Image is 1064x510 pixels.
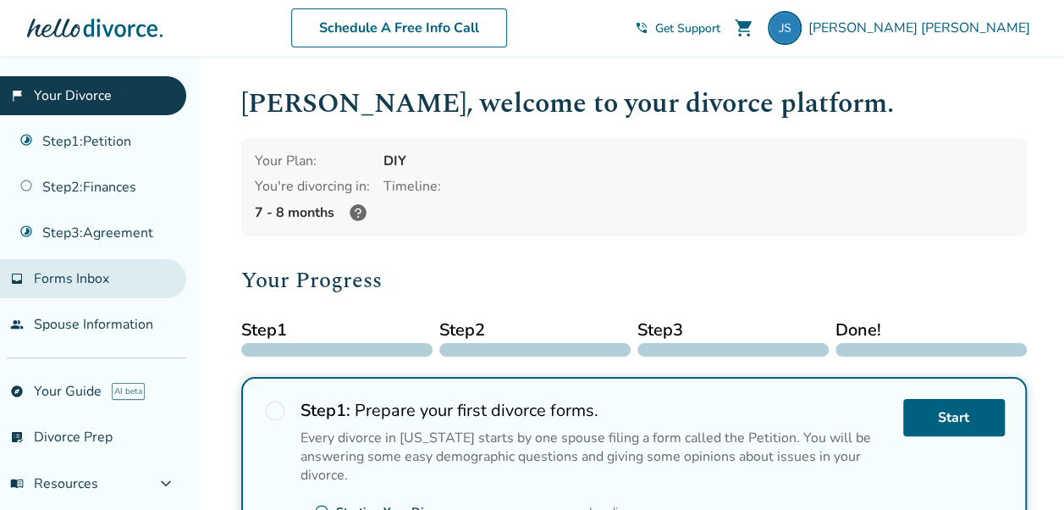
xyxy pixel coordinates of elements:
[439,318,631,343] span: Step 2
[903,399,1005,436] a: Start
[635,21,648,35] span: phone_in_talk
[808,19,1037,37] span: [PERSON_NAME] [PERSON_NAME]
[241,83,1027,125] h1: [PERSON_NAME] , welcome to your divorce platform.
[10,430,24,444] span: list_alt_check
[768,11,802,45] img: js@friezeframes.com
[10,318,24,331] span: people
[734,18,754,38] span: shopping_cart
[300,399,350,422] strong: Step 1 :
[255,152,370,170] div: Your Plan:
[34,269,109,288] span: Forms Inbox
[263,399,287,423] span: radio_button_unchecked
[300,399,890,422] h2: Prepare your first divorce forms.
[10,272,24,285] span: inbox
[10,89,24,103] span: flag_2
[635,20,720,36] a: phone_in_talkGet Support
[112,383,145,400] span: AI beta
[10,385,24,398] span: explore
[835,318,1027,343] span: Done!
[291,8,507,47] a: Schedule A Free Info Call
[10,477,24,491] span: menu_book
[637,318,829,343] span: Step 3
[241,263,1027,297] h2: Your Progress
[255,202,370,223] div: 7 - 8 months
[383,177,1013,196] div: Timeline:
[10,474,98,493] span: Resources
[300,429,890,485] p: Every divorce in [US_STATE] starts by one spouse filing a form called the Petition. You will be a...
[655,20,720,36] span: Get Support
[255,177,370,196] div: You're divorcing in:
[156,474,176,494] span: expand_more
[383,152,1013,170] div: DIY
[979,429,1064,510] iframe: Chat Widget
[241,318,433,343] span: Step 1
